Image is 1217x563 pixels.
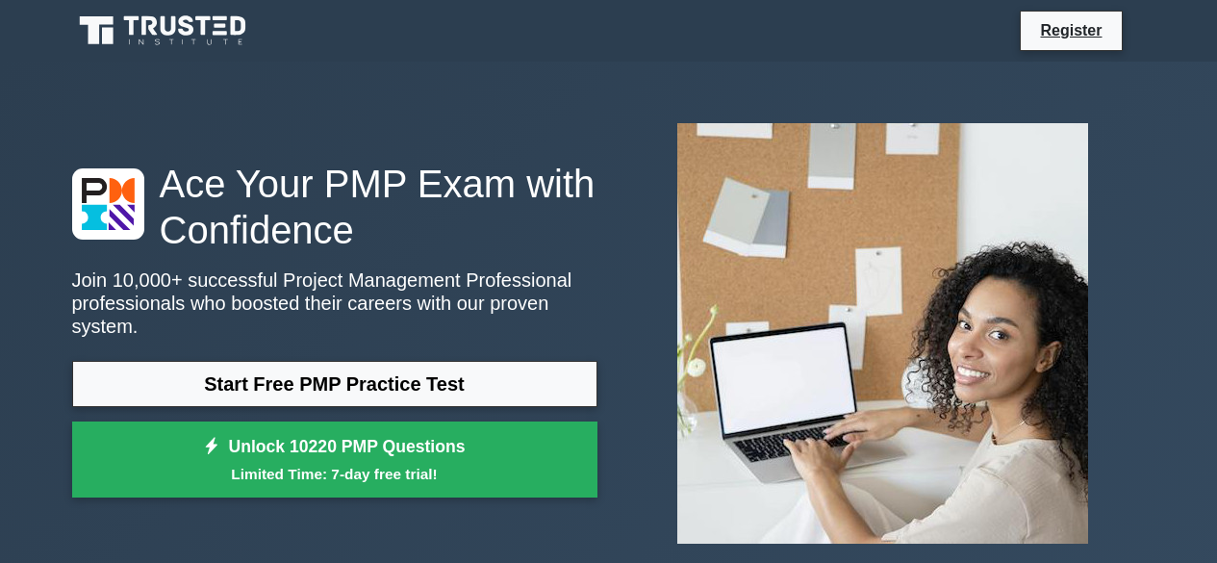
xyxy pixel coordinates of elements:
[96,463,573,485] small: Limited Time: 7-day free trial!
[72,422,597,499] a: Unlock 10220 PMP QuestionsLimited Time: 7-day free trial!
[72,161,597,253] h1: Ace Your PMP Exam with Confidence
[1028,18,1113,42] a: Register
[72,269,597,338] p: Join 10,000+ successful Project Management Professional professionals who boosted their careers w...
[72,361,597,407] a: Start Free PMP Practice Test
